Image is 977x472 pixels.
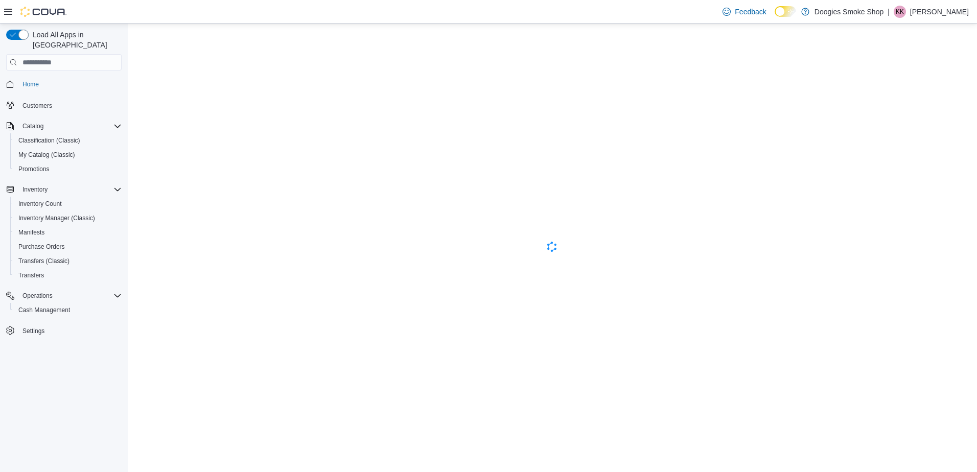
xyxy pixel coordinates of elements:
[14,241,122,253] span: Purchase Orders
[22,327,44,335] span: Settings
[22,102,52,110] span: Customers
[18,228,44,237] span: Manifests
[2,119,126,133] button: Catalog
[10,240,126,254] button: Purchase Orders
[718,2,770,22] a: Feedback
[22,292,53,300] span: Operations
[18,290,122,302] span: Operations
[10,162,126,176] button: Promotions
[14,304,74,316] a: Cash Management
[18,100,56,112] a: Customers
[22,122,43,130] span: Catalog
[18,290,57,302] button: Operations
[2,182,126,197] button: Inventory
[18,136,80,145] span: Classification (Classic)
[14,226,122,239] span: Manifests
[888,6,890,18] p: |
[10,254,126,268] button: Transfers (Classic)
[815,6,883,18] p: Doogies Smoke Shop
[18,324,122,337] span: Settings
[18,271,44,279] span: Transfers
[18,165,50,173] span: Promotions
[2,323,126,338] button: Settings
[14,212,122,224] span: Inventory Manager (Classic)
[896,6,904,18] span: KK
[18,120,48,132] button: Catalog
[14,269,48,281] a: Transfers
[14,163,54,175] a: Promotions
[14,241,69,253] a: Purchase Orders
[18,214,95,222] span: Inventory Manager (Classic)
[18,151,75,159] span: My Catalog (Classic)
[10,211,126,225] button: Inventory Manager (Classic)
[14,198,66,210] a: Inventory Count
[14,134,84,147] a: Classification (Classic)
[14,163,122,175] span: Promotions
[10,133,126,148] button: Classification (Classic)
[10,148,126,162] button: My Catalog (Classic)
[14,149,79,161] a: My Catalog (Classic)
[14,134,122,147] span: Classification (Classic)
[18,183,122,196] span: Inventory
[14,255,122,267] span: Transfers (Classic)
[14,304,122,316] span: Cash Management
[18,200,62,208] span: Inventory Count
[18,120,122,132] span: Catalog
[10,197,126,211] button: Inventory Count
[894,6,906,18] div: Kandace Kawski
[18,243,65,251] span: Purchase Orders
[2,98,126,112] button: Customers
[22,80,39,88] span: Home
[18,306,70,314] span: Cash Management
[22,185,48,194] span: Inventory
[18,99,122,111] span: Customers
[14,149,122,161] span: My Catalog (Classic)
[2,289,126,303] button: Operations
[910,6,969,18] p: [PERSON_NAME]
[10,225,126,240] button: Manifests
[18,78,43,90] a: Home
[14,226,49,239] a: Manifests
[14,255,74,267] a: Transfers (Classic)
[10,268,126,282] button: Transfers
[6,73,122,365] nav: Complex example
[735,7,766,17] span: Feedback
[18,78,122,90] span: Home
[20,7,66,17] img: Cova
[10,303,126,317] button: Cash Management
[18,257,69,265] span: Transfers (Classic)
[14,269,122,281] span: Transfers
[2,77,126,91] button: Home
[775,6,796,17] input: Dark Mode
[18,183,52,196] button: Inventory
[18,325,49,337] a: Settings
[14,212,99,224] a: Inventory Manager (Classic)
[14,198,122,210] span: Inventory Count
[29,30,122,50] span: Load All Apps in [GEOGRAPHIC_DATA]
